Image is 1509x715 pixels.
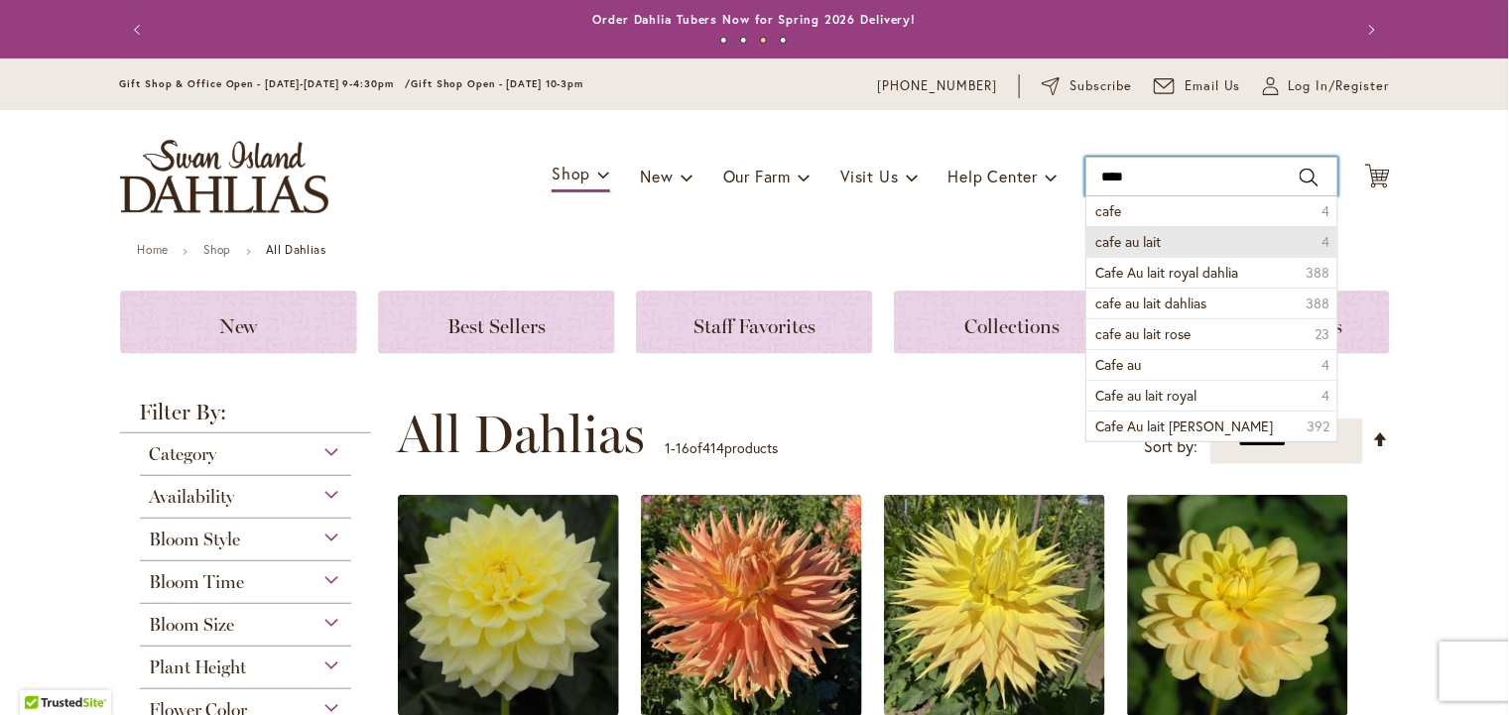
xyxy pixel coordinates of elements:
a: Shop [203,242,231,257]
span: Cafe au [1096,355,1142,374]
span: Category [150,443,217,465]
span: Our Farm [723,166,791,186]
span: cafe au lait [1096,232,1162,251]
span: Cafe Au lait [PERSON_NAME] [1096,417,1274,435]
span: 4 [1322,201,1330,221]
a: [PHONE_NUMBER] [878,76,998,96]
a: Email Us [1154,76,1241,96]
span: Collections [965,314,1061,338]
span: Plant Height [150,656,247,678]
span: 1 [665,438,671,457]
p: - of products [665,432,778,464]
strong: All Dahlias [266,242,326,257]
strong: Filter By: [120,402,372,433]
span: Shop [552,163,590,183]
a: Staff Favorites [636,291,873,354]
span: 23 [1316,324,1330,344]
span: New [640,166,673,186]
span: 4 [1322,386,1330,406]
span: Best Sellers [447,314,546,338]
span: Visit Us [840,166,898,186]
span: cafe au lait rose [1096,324,1192,343]
span: Log In/Register [1289,76,1390,96]
button: 4 of 4 [780,37,787,44]
span: Staff Favorites [693,314,816,338]
span: Help Center [948,166,1039,186]
button: Search [1300,162,1318,193]
span: 388 [1307,294,1330,313]
button: 1 of 4 [720,37,727,44]
span: Subscribe [1070,76,1133,96]
span: Gift Shop & Office Open - [DATE]-[DATE] 9-4:30pm / [120,77,412,90]
a: Order Dahlia Tubers Now for Spring 2026 Delivery! [592,12,916,27]
a: store logo [120,140,328,213]
a: Collections [894,291,1131,354]
span: 16 [676,438,690,457]
button: Previous [120,10,160,50]
span: Bloom Style [150,529,241,550]
a: Subscribe [1042,76,1132,96]
span: 4 [1322,232,1330,252]
a: Best Sellers [378,291,615,354]
a: Log In/Register [1263,76,1390,96]
a: New [120,291,357,354]
span: All Dahlias [397,405,645,464]
span: 414 [702,438,724,457]
span: cafe [1096,201,1122,220]
span: 4 [1322,355,1330,375]
span: Email Us [1185,76,1241,96]
button: 3 of 4 [760,37,767,44]
span: Bloom Time [150,571,245,593]
button: Next [1350,10,1390,50]
span: New [219,314,258,338]
span: Gift Shop Open - [DATE] 10-3pm [411,77,583,90]
label: Sort by: [1145,428,1198,465]
iframe: Launch Accessibility Center [15,645,70,700]
span: Cafe Au lait royal dahlia [1096,263,1239,282]
span: Cafe au lait royal [1096,386,1197,405]
span: Bloom Size [150,614,235,636]
span: 392 [1308,417,1330,436]
span: cafe au lait dahlias [1096,294,1207,312]
button: 2 of 4 [740,37,747,44]
span: 388 [1307,263,1330,283]
a: Home [138,242,169,257]
span: Availability [150,486,235,508]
